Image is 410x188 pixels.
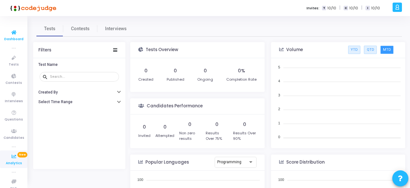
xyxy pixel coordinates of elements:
span: Contests [5,80,22,86]
span: Interviews [105,25,127,32]
span: T [322,6,326,11]
h3: Tests Overview [146,47,178,52]
span: New [17,152,27,157]
div: 0 [204,67,207,74]
tspan: 3 [278,93,280,97]
div: Invited [138,133,151,139]
div: 0 [174,67,177,74]
label: Invites: [307,5,319,11]
span: C [344,6,348,11]
h3: Candidates Performance [147,103,203,109]
div: 0 [243,121,246,128]
tspan: 4 [278,79,280,83]
div: 0 [143,124,146,130]
div: Completion Rate [226,77,257,82]
mat-icon: search [42,74,50,80]
span: 10/10 [327,5,336,11]
span: Questions [5,117,23,122]
div: Non zero results [179,130,201,141]
span: Candidates [4,135,24,141]
kt-portlet-header: Score Distribution [271,155,405,171]
button: Select Time Range [33,97,125,107]
button: MTD [380,46,394,54]
kt-portlet-header: Volume [271,42,405,58]
div: 0 [215,121,219,128]
span: 10/10 [371,5,380,11]
tspan: 100 [137,177,143,181]
div: 0 [188,121,191,128]
tspan: 1 [278,121,280,125]
button: QTD [364,46,376,54]
h3: Popular Languages [145,160,189,165]
h6: Created By [38,90,58,95]
tspan: 2 [278,107,280,111]
div: Ongoing [197,77,213,82]
tspan: 5 [278,65,280,69]
div: Attempted [155,133,174,139]
button: Test Name [33,60,125,70]
span: Programming [217,160,241,164]
kt-portlet-header: Candidates Performance [130,98,265,114]
kt-portlet-header: Popular Languages [130,155,265,171]
h3: Volume [286,47,303,52]
button: YTD [348,46,360,54]
tspan: 100 [278,177,284,181]
button: Created By [33,87,125,97]
div: Filters [38,48,51,53]
span: Tests [9,62,19,67]
span: Interviews [5,99,23,104]
h3: Score Distribution [286,160,325,165]
input: Search... [50,75,116,79]
span: I [366,6,370,11]
div: Published [167,77,184,82]
img: logo [8,2,56,14]
div: 0% [238,67,245,74]
h6: Select Time Range [38,100,73,104]
tspan: 0 [278,135,280,139]
span: | [339,4,340,11]
div: Results Over 75% [206,130,229,141]
span: Contests [71,25,90,32]
div: Created [138,77,153,82]
span: 10/10 [349,5,358,11]
span: | [361,4,362,11]
span: Dashboard [4,37,24,42]
div: 0 [163,124,167,130]
span: Analytics [6,161,22,166]
div: Results Over 90% [233,130,256,141]
h6: Test Name [38,62,58,67]
div: 0 [144,67,148,74]
span: Tests [44,25,55,32]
